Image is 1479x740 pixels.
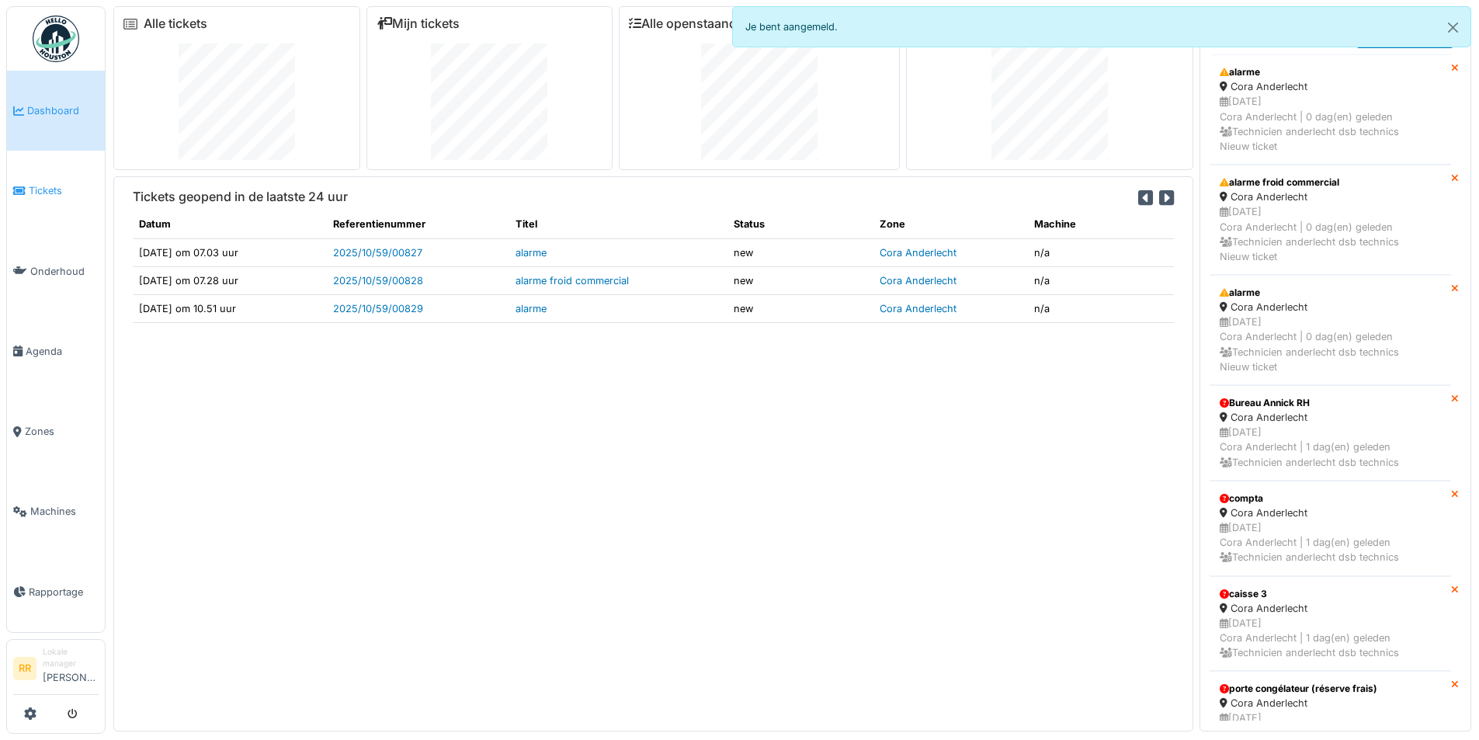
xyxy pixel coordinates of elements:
[7,151,105,231] a: Tickets
[1220,587,1441,601] div: caisse 3
[727,210,873,238] th: Status
[1028,238,1174,266] td: n/a
[1220,682,1441,696] div: porte congélateur (réserve frais)
[7,231,105,311] a: Onderhoud
[1220,189,1441,204] div: Cora Anderlecht
[516,303,547,314] a: alarme
[333,303,423,314] a: 2025/10/59/00829
[33,16,79,62] img: Badge_color-CXgf-gQk.svg
[133,294,327,322] td: [DATE] om 10.51 uur
[1028,266,1174,294] td: n/a
[880,247,956,259] a: Cora Anderlecht
[29,585,99,599] span: Rapportage
[1210,54,1451,165] a: alarme Cora Anderlecht [DATE]Cora Anderlecht | 0 dag(en) geleden Technicien anderlecht dsb techni...
[1210,576,1451,672] a: caisse 3 Cora Anderlecht [DATE]Cora Anderlecht | 1 dag(en) geleden Technicien anderlecht dsb tech...
[1210,481,1451,576] a: compta Cora Anderlecht [DATE]Cora Anderlecht | 1 dag(en) geleden Technicien anderlecht dsb technics
[1220,505,1441,520] div: Cora Anderlecht
[509,210,727,238] th: Titel
[7,71,105,151] a: Dashboard
[133,266,327,294] td: [DATE] om 07.28 uur
[133,210,327,238] th: Datum
[26,344,99,359] span: Agenda
[29,183,99,198] span: Tickets
[880,275,956,287] a: Cora Anderlecht
[1220,286,1441,300] div: alarme
[516,247,547,259] a: alarme
[1220,396,1441,410] div: Bureau Annick RH
[7,552,105,632] a: Rapportage
[732,6,1472,47] div: Je bent aangemeld.
[30,504,99,519] span: Machines
[1220,492,1441,505] div: compta
[133,238,327,266] td: [DATE] om 07.03 uur
[727,238,873,266] td: new
[1220,79,1441,94] div: Cora Anderlecht
[1220,65,1441,79] div: alarme
[7,311,105,391] a: Agenda
[144,16,207,31] a: Alle tickets
[516,275,629,287] a: alarme froid commercial
[880,303,956,314] a: Cora Anderlecht
[377,16,460,31] a: Mijn tickets
[1220,616,1441,661] div: [DATE] Cora Anderlecht | 1 dag(en) geleden Technicien anderlecht dsb technics
[7,471,105,551] a: Machines
[133,189,348,204] h6: Tickets geopend in de laatste 24 uur
[1220,425,1441,470] div: [DATE] Cora Anderlecht | 1 dag(en) geleden Technicien anderlecht dsb technics
[1210,275,1451,385] a: alarme Cora Anderlecht [DATE]Cora Anderlecht | 0 dag(en) geleden Technicien anderlecht dsb techni...
[30,264,99,279] span: Onderhoud
[13,657,36,680] li: RR
[1220,520,1441,565] div: [DATE] Cora Anderlecht | 1 dag(en) geleden Technicien anderlecht dsb technics
[873,210,1029,238] th: Zone
[7,391,105,471] a: Zones
[1028,210,1174,238] th: Machine
[333,275,423,287] a: 2025/10/59/00828
[1220,175,1441,189] div: alarme froid commercial
[1028,294,1174,322] td: n/a
[1210,165,1451,275] a: alarme froid commercial Cora Anderlecht [DATE]Cora Anderlecht | 0 dag(en) geleden Technicien ande...
[1210,385,1451,481] a: Bureau Annick RH Cora Anderlecht [DATE]Cora Anderlecht | 1 dag(en) geleden Technicien anderlecht ...
[333,247,422,259] a: 2025/10/59/00827
[1220,410,1441,425] div: Cora Anderlecht
[1220,601,1441,616] div: Cora Anderlecht
[43,646,99,670] div: Lokale manager
[25,424,99,439] span: Zones
[13,646,99,695] a: RR Lokale manager[PERSON_NAME]
[1220,94,1441,154] div: [DATE] Cora Anderlecht | 0 dag(en) geleden Technicien anderlecht dsb technics Nieuw ticket
[1220,314,1441,374] div: [DATE] Cora Anderlecht | 0 dag(en) geleden Technicien anderlecht dsb technics Nieuw ticket
[727,294,873,322] td: new
[727,266,873,294] td: new
[1436,7,1470,48] button: Close
[1220,696,1441,710] div: Cora Anderlecht
[1220,204,1441,264] div: [DATE] Cora Anderlecht | 0 dag(en) geleden Technicien anderlecht dsb technics Nieuw ticket
[43,646,99,691] li: [PERSON_NAME]
[327,210,509,238] th: Referentienummer
[27,103,99,118] span: Dashboard
[629,16,779,31] a: Alle openstaande taken
[1220,300,1441,314] div: Cora Anderlecht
